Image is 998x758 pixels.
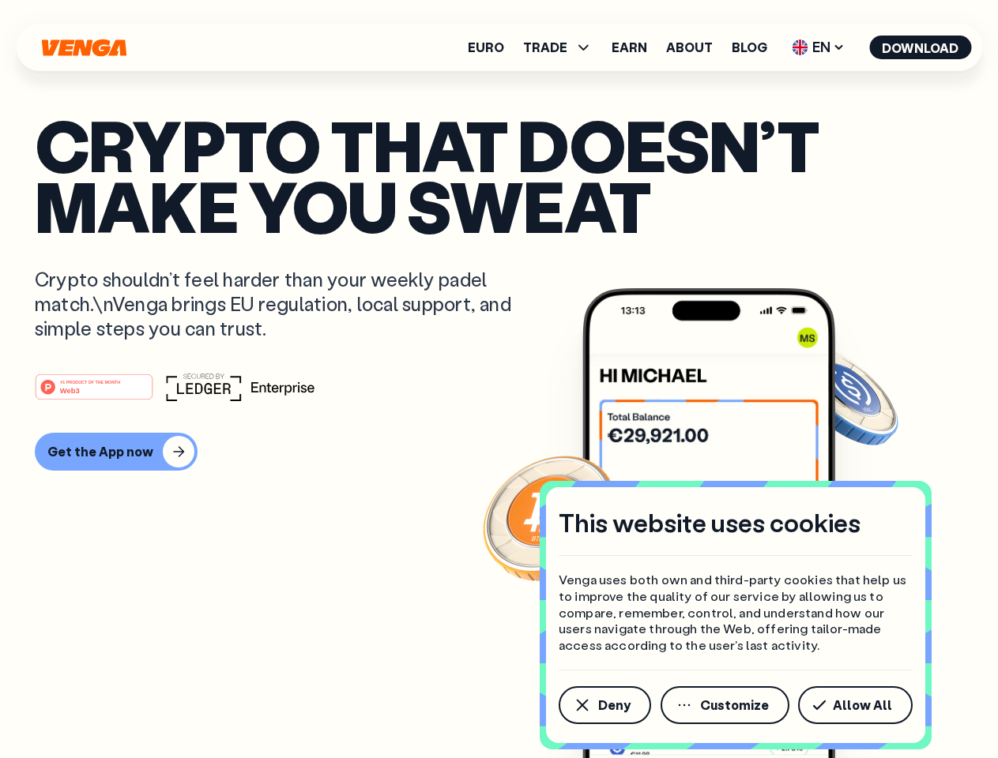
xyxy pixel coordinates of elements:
button: Download [869,36,971,59]
span: Customize [700,699,769,711]
svg: Home [40,39,128,57]
button: Deny [559,686,651,724]
img: flag-uk [792,39,808,55]
p: Crypto that doesn’t make you sweat [35,114,963,235]
h4: This website uses cookies [559,506,861,539]
p: Venga uses both own and third-party cookies that help us to improve the quality of our service by... [559,572,913,654]
span: EN [786,35,850,60]
span: Deny [598,699,631,711]
img: Bitcoin [480,446,622,588]
a: Blog [732,41,767,54]
p: Crypto shouldn’t feel harder than your weekly padel match.\nVenga brings EU regulation, local sup... [35,267,534,341]
a: About [666,41,713,54]
tspan: #1 PRODUCT OF THE MONTH [60,379,120,384]
img: USDC coin [788,340,902,453]
div: Get the App now [47,444,153,460]
span: Allow All [833,699,892,711]
span: TRADE [523,41,567,54]
a: Get the App now [35,433,963,471]
a: Earn [612,41,647,54]
a: Euro [468,41,504,54]
button: Get the App now [35,433,198,471]
button: Allow All [798,686,913,724]
button: Customize [661,686,789,724]
span: TRADE [523,38,593,57]
a: #1 PRODUCT OF THE MONTHWeb3 [35,383,153,403]
tspan: Web3 [60,385,80,394]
